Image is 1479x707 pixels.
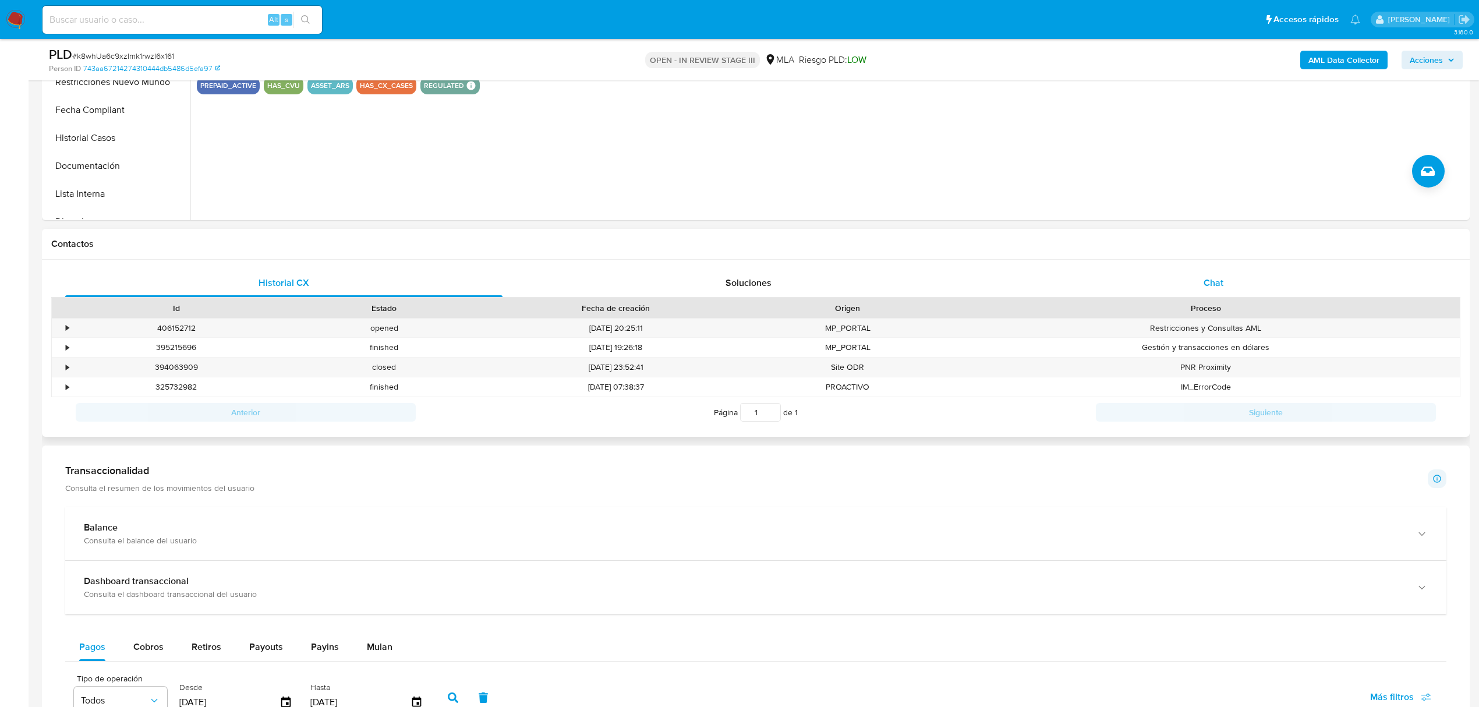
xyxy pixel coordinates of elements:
b: PLD [49,45,72,63]
div: Proceso [960,302,1452,314]
span: 3.160.0 [1454,27,1473,37]
div: MLA [765,54,794,66]
div: 395215696 [72,338,280,357]
div: PROACTIVO [744,377,951,397]
div: • [66,381,69,393]
div: closed [280,358,488,377]
div: Fecha de creación [496,302,735,314]
span: Riesgo PLD: [799,54,866,66]
h1: Contactos [51,238,1460,250]
b: AML Data Collector [1308,51,1379,69]
a: Salir [1458,13,1470,26]
span: Historial CX [259,276,309,289]
button: Restricciones Nuevo Mundo [45,68,190,96]
a: Notificaciones [1350,15,1360,24]
span: Acciones [1410,51,1443,69]
div: MP_PORTAL [744,319,951,338]
div: [DATE] 23:52:41 [488,358,744,377]
button: search-icon [293,12,317,28]
div: finished [280,377,488,397]
span: Chat [1204,276,1223,289]
div: [DATE] 20:25:11 [488,319,744,338]
span: LOW [847,53,866,66]
p: andres.vilosio@mercadolibre.com [1388,14,1454,25]
div: • [66,362,69,373]
div: 406152712 [72,319,280,338]
button: Lista Interna [45,180,190,208]
span: # k8whUa6c9xzImk1rwzI6x161 [72,50,174,62]
button: Acciones [1402,51,1463,69]
button: Fecha Compliant [45,96,190,124]
div: [DATE] 07:38:37 [488,377,744,397]
div: Gestión y transacciones en dólares [951,338,1460,357]
p: OPEN - IN REVIEW STAGE III [645,52,760,68]
div: Site ODR [744,358,951,377]
div: • [66,342,69,353]
div: [DATE] 19:26:18 [488,338,744,357]
span: Soluciones [726,276,772,289]
div: Origen [752,302,943,314]
button: Historial Casos [45,124,190,152]
div: finished [280,338,488,357]
button: Direcciones [45,208,190,236]
div: Estado [288,302,480,314]
b: Person ID [49,63,81,74]
button: Anterior [76,403,416,422]
div: Restricciones y Consultas AML [951,319,1460,338]
button: Siguiente [1096,403,1436,422]
a: 743aa67214274310444db5486d5efa97 [83,63,220,74]
div: MP_PORTAL [744,338,951,357]
button: AML Data Collector [1300,51,1388,69]
div: • [66,323,69,334]
span: Alt [269,14,278,25]
div: PNR Proximity [951,358,1460,377]
span: s [285,14,288,25]
span: Página de [714,403,798,422]
div: opened [280,319,488,338]
div: 325732982 [72,377,280,397]
div: IM_ErrorCode [951,377,1460,397]
div: Id [80,302,272,314]
span: 1 [795,406,798,418]
span: Accesos rápidos [1273,13,1339,26]
button: Documentación [45,152,190,180]
div: 394063909 [72,358,280,377]
input: Buscar usuario o caso... [43,12,322,27]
